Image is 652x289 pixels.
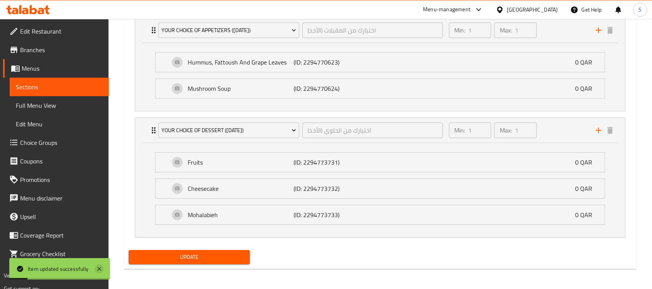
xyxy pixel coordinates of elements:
[28,265,88,273] div: Item updated successfully
[20,175,103,184] span: Promotions
[294,184,365,193] p: (ID: 2294773732)
[16,119,103,129] span: Edit Menu
[3,170,109,189] a: Promotions
[20,249,103,258] span: Grocery Checklist
[455,126,465,135] p: Min:
[20,27,103,36] span: Edit Restaurant
[10,96,109,115] a: Full Menu View
[593,124,604,136] button: add
[20,45,103,54] span: Branches
[3,22,109,41] a: Edit Restaurant
[294,58,365,67] p: (ID: 2294770623)
[20,138,103,147] span: Choice Groups
[129,14,632,114] li: ExpandExpandExpand
[500,126,512,135] p: Max:
[156,205,605,224] div: Expand
[3,133,109,152] a: Choice Groups
[16,101,103,110] span: Full Menu View
[22,64,103,73] span: Menus
[16,82,103,92] span: Sections
[639,5,642,14] span: S
[20,156,103,166] span: Coupons
[576,58,599,67] p: 0 QAR
[188,184,294,193] p: Cheesecake
[20,194,103,203] span: Menu disclaimer
[161,126,296,135] span: Your Choice Of Dessert ([DATE])
[3,207,109,226] a: Upsell
[3,41,109,59] a: Branches
[3,245,109,263] a: Grocery Checklist
[156,153,605,172] div: Expand
[156,53,605,72] div: Expand
[604,124,616,136] button: delete
[10,78,109,96] a: Sections
[576,84,599,93] p: 0 QAR
[3,189,109,207] a: Menu disclaimer
[500,25,512,35] p: Max:
[576,184,599,193] p: 0 QAR
[156,179,605,198] div: Expand
[593,24,604,36] button: add
[129,114,632,241] li: ExpandExpandExpandExpand
[161,25,296,35] span: Your Choice Of Appetizers ([DATE])
[188,84,294,93] p: Mushroom Soup
[188,210,294,219] p: Mohalabieh
[576,158,599,167] p: 0 QAR
[3,226,109,245] a: Coverage Report
[10,115,109,133] a: Edit Menu
[3,152,109,170] a: Coupons
[3,59,109,78] a: Menus
[156,79,605,98] div: Expand
[604,24,616,36] button: delete
[576,210,599,219] p: 0 QAR
[188,158,294,167] p: Fruits
[507,5,558,14] div: [GEOGRAPHIC_DATA]
[135,118,625,143] div: Expand
[294,84,365,93] p: (ID: 2294770624)
[294,158,365,167] p: (ID: 2294773731)
[4,270,23,280] span: Version:
[135,18,625,42] div: Expand
[455,25,465,35] p: Min:
[135,252,244,262] span: Update
[158,22,299,38] button: Your Choice Of Appetizers ([DATE])
[20,231,103,240] span: Coverage Report
[294,210,365,219] p: (ID: 2294773733)
[188,58,294,67] p: Hummus, Fattoush And Grape Leaves
[129,250,250,264] button: Update
[158,122,299,138] button: Your Choice Of Dessert ([DATE])
[423,5,471,14] div: Menu-management
[20,212,103,221] span: Upsell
